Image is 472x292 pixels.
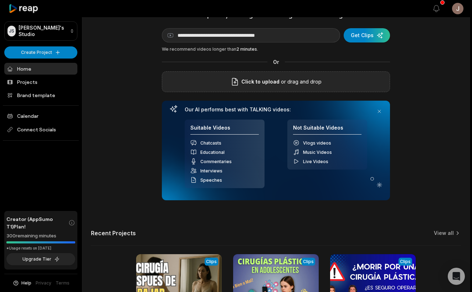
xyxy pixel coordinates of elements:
a: Privacy [36,280,51,286]
span: Speeches [200,177,222,183]
a: Projects [4,76,77,88]
a: View all [434,230,454,237]
a: Terms [56,280,70,286]
span: Connect Socials [4,123,77,136]
div: 300 remaining minutes [6,232,75,240]
div: *Usage resets on [DATE] [6,246,75,251]
h4: Not Suitable Videos [293,125,361,135]
a: Home [4,63,77,75]
span: Live Videos [303,159,328,164]
span: Educational [200,150,225,155]
span: Creator (AppSumo T1) Plan! [6,215,68,230]
p: or drag and drop [279,77,322,86]
span: Click to upload [241,77,279,86]
div: JS [7,26,16,36]
button: Help [12,280,31,286]
h3: Our AI performs best with TALKING videos: [185,106,367,113]
span: 2 minutes [236,46,257,52]
span: Or [267,58,285,66]
span: Chatcasts [200,140,221,146]
span: Music Videos [303,150,332,155]
a: Brand template [4,89,77,101]
a: Calendar [4,110,77,122]
h4: Suitable Videos [190,125,259,135]
button: Create Project [4,46,77,59]
p: [PERSON_NAME]'s Studio [19,25,67,37]
span: Commentaries [200,159,232,164]
span: Interviews [200,168,222,173]
div: We recommend videos longer than . [162,46,390,52]
div: Open Intercom Messenger [448,268,465,285]
button: Upgrade Tier [6,253,75,265]
h2: Recent Projects [91,230,136,237]
button: Get Clips [344,28,390,42]
span: Help [21,280,31,286]
span: Vlogs videos [303,140,331,146]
